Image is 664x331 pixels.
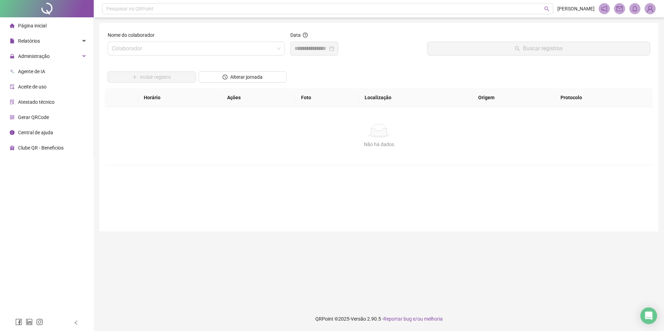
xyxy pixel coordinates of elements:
span: qrcode [10,115,15,120]
footer: QRPoint © 2025 - 2.90.5 - [94,307,664,331]
span: Página inicial [18,23,47,28]
span: Reportar bug e/ou melhoria [383,316,443,322]
span: [PERSON_NAME] [557,5,595,12]
span: Central de ajuda [18,130,53,135]
div: Não há dados [113,141,645,148]
span: Alterar jornada [230,73,263,81]
th: Horário [138,88,222,107]
span: search [544,6,549,11]
span: Data [290,32,301,38]
th: Localização [359,88,473,107]
th: Foto [296,88,359,107]
span: Clube QR - Beneficios [18,145,64,151]
span: Aceite de uso [18,84,47,90]
span: Agente de IA [18,69,45,74]
button: Buscar registros [427,42,650,56]
span: left [74,320,78,325]
span: info-circle [10,130,15,135]
span: linkedin [26,319,33,325]
th: Origem [473,88,555,107]
th: Ações [222,88,296,107]
button: Incluir registro [108,71,196,83]
span: Versão [351,316,366,322]
span: Gerar QRCode [18,114,49,120]
span: Atestado técnico [18,99,55,105]
th: Protocolo [555,88,653,107]
span: facebook [15,319,22,325]
span: mail [616,6,623,12]
button: Alterar jornada [199,71,287,83]
span: notification [601,6,607,12]
span: home [10,23,15,28]
span: file [10,39,15,43]
span: lock [10,54,15,59]
span: solution [10,100,15,104]
label: Nome do colaborador [108,31,159,39]
span: Administração [18,53,50,59]
span: question-circle [303,33,308,37]
span: instagram [36,319,43,325]
div: Open Intercom Messenger [640,307,657,324]
span: clock-circle [223,75,227,79]
span: Relatórios [18,38,40,44]
span: audit [10,84,15,89]
span: bell [632,6,638,12]
a: Alterar jornada [199,75,287,80]
img: 93983 [645,3,655,14]
span: gift [10,145,15,150]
